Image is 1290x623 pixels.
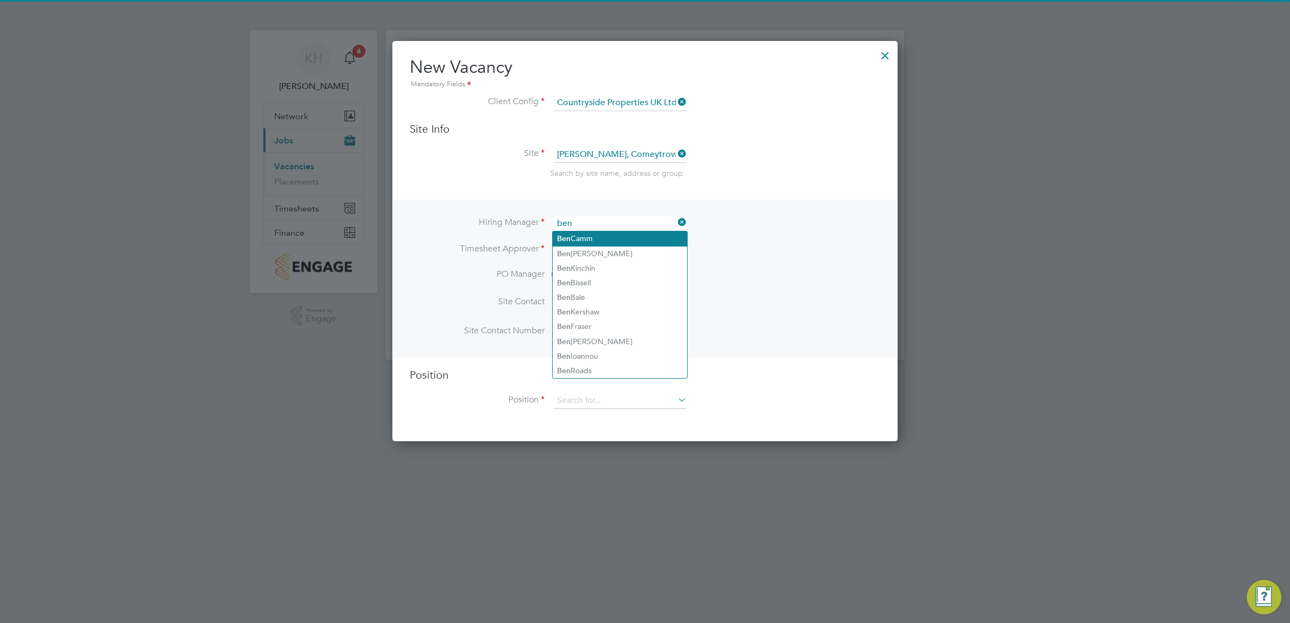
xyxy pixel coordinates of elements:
h3: Position [410,368,880,382]
label: Site Contact [410,296,545,307]
b: Ben [557,234,571,243]
b: Ben [557,366,571,375]
li: [PERSON_NAME] [553,334,687,349]
label: Position [410,394,545,406]
label: Client Config [410,96,545,107]
label: PO Manager [410,269,545,280]
button: Engage Resource Center [1247,580,1281,614]
li: Kershaw [553,305,687,319]
b: Ben [557,337,571,346]
b: Ben [557,352,571,361]
input: Search for... [553,393,687,409]
input: Search for... [553,147,687,163]
b: Ben [557,307,571,317]
b: Ben [557,264,571,273]
li: Ioannou [553,349,687,364]
input: Search for... [553,95,687,111]
label: Site [410,148,545,159]
b: Ben [557,293,571,302]
li: Roads [553,364,687,378]
label: Timesheet Approver [410,243,545,255]
b: Ben [557,278,571,287]
b: Ben [557,249,571,258]
span: Search by site name, address or group [550,168,683,178]
li: [PERSON_NAME] [553,247,687,261]
li: Bale [553,290,687,305]
li: Fraser [553,319,687,334]
span: n/a [551,269,563,279]
h3: Site Info [410,122,880,136]
b: Ben [557,322,571,331]
li: Kinchin [553,261,687,276]
li: Camm [553,231,687,246]
input: Search for... [553,216,687,231]
label: Site Contact Number [410,325,545,337]
h2: New Vacancy [410,56,880,91]
div: Mandatory Fields [410,79,880,91]
li: Bissell [553,276,687,290]
label: Hiring Manager [410,217,545,228]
